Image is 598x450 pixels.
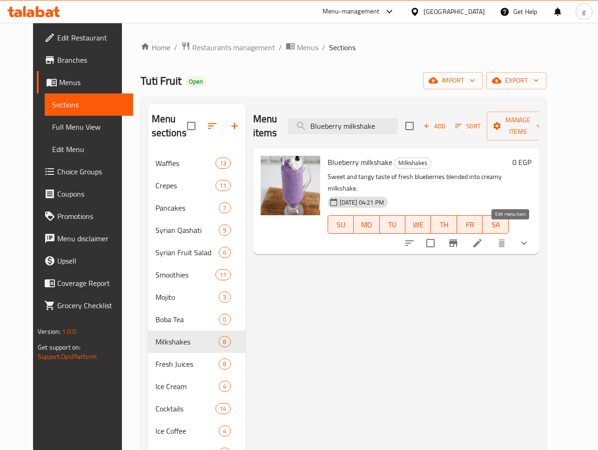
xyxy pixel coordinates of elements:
[192,42,275,53] span: Restaurants management
[155,269,216,280] span: Smoothies
[37,49,133,71] a: Branches
[45,93,133,116] a: Sections
[512,156,531,169] h6: 0 EGP
[453,119,483,133] button: Sort
[57,54,126,66] span: Branches
[423,72,483,89] button: import
[155,358,219,370] span: Fresh Juices
[332,218,350,232] span: SU
[419,119,449,133] button: Add
[57,188,126,199] span: Coupons
[181,116,201,136] span: Select all sections
[37,272,133,294] a: Coverage Report
[57,255,126,266] span: Upsell
[431,215,457,234] button: TH
[219,382,230,391] span: 4
[57,211,126,222] span: Promotions
[37,250,133,272] a: Upsell
[422,121,447,132] span: Add
[148,152,246,174] div: Waffles13
[442,232,464,254] button: Branch-specific-item
[37,183,133,205] a: Coupons
[219,337,230,346] span: 8
[494,114,542,138] span: Manage items
[215,403,230,414] div: items
[155,403,216,414] div: Cocktails
[219,358,230,370] div: items
[155,247,219,258] span: Syrian Fruit Salad
[155,314,219,325] span: Boba Tea
[141,42,170,53] a: Home
[423,7,485,17] div: [GEOGRAPHIC_DATA]
[57,32,126,43] span: Edit Restaurant
[57,278,126,289] span: Coverage Report
[219,314,230,325] div: items
[322,42,325,53] li: /
[380,215,405,234] button: TU
[395,158,431,168] span: Milkshakes
[148,308,246,331] div: Boba Tea0
[141,70,181,91] span: Tuti Fruit
[52,121,126,132] span: Full Menu View
[219,248,230,257] span: 6
[38,351,97,363] a: Support.OpsPlatform
[354,215,379,234] button: MO
[490,232,513,254] button: delete
[174,42,177,53] li: /
[215,180,230,191] div: items
[201,115,223,137] span: Sort sections
[486,72,546,89] button: export
[457,215,483,234] button: FR
[57,166,126,177] span: Choice Groups
[37,294,133,317] a: Grocery Checklist
[288,118,398,134] input: search
[57,300,126,311] span: Grocery Checklist
[253,112,277,140] h2: Menu items
[486,218,504,232] span: SA
[219,225,230,236] div: items
[38,325,60,337] span: Version:
[155,180,216,191] div: Crepes
[219,336,230,347] div: items
[461,218,479,232] span: FR
[148,420,246,442] div: Ice Coffee4
[155,336,219,347] span: Milkshakes
[155,381,219,392] span: Ice Cream
[155,425,219,437] span: Ice Coffee
[328,215,354,234] button: SU
[155,202,219,213] span: Pancakes
[219,381,230,392] div: items
[59,77,126,88] span: Menus
[215,158,230,169] div: items
[148,241,246,264] div: Syrian Fruit Salad6
[483,215,508,234] button: SA
[155,158,216,169] span: Waffles
[357,218,376,232] span: MO
[219,202,230,213] div: items
[37,205,133,227] a: Promotions
[582,7,585,17] span: g
[419,119,449,133] span: Add item
[62,325,76,337] span: 1.0.0
[383,218,402,232] span: TU
[297,42,318,53] span: Menus
[141,41,546,53] nav: breadcrumb
[37,227,133,250] a: Menu disclaimer
[38,341,81,353] span: Get support on:
[216,271,230,279] span: 11
[37,71,133,93] a: Menus
[286,41,318,53] a: Menus
[155,225,219,236] span: Syrian Qashati
[216,404,230,413] span: 14
[52,144,126,155] span: Edit Menu
[185,76,207,87] div: Open
[421,233,440,253] span: Select to update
